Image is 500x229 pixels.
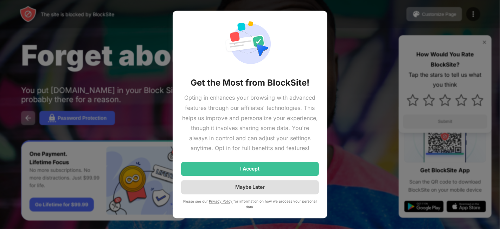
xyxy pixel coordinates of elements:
div: Please see our for information on how we process your personal data. [181,198,319,210]
div: Opting in enhances your browsing with advanced features through our affiliates' technologies. Thi... [181,93,319,154]
a: Privacy Policy [209,199,233,203]
div: Get the Most from BlockSite! [191,77,309,88]
div: I Accept [241,166,260,172]
img: action-permission-required.svg [225,19,275,69]
div: Maybe Later [235,184,265,190]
